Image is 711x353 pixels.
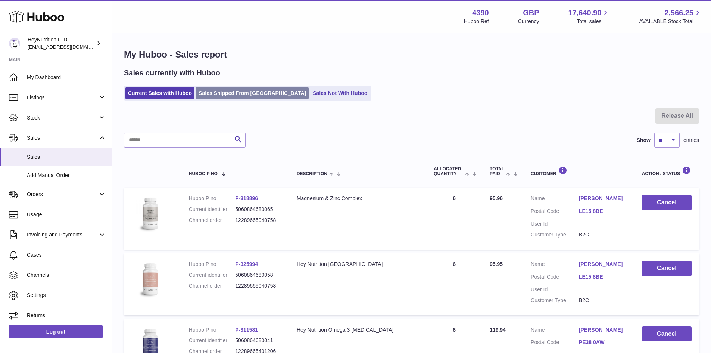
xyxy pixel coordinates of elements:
[235,261,258,267] a: P-325994
[642,326,692,342] button: Cancel
[639,18,702,25] span: AVAILABLE Stock Total
[683,137,699,144] span: entries
[124,49,699,61] h1: My Huboo - Sales report
[518,18,539,25] div: Currency
[531,195,579,204] dt: Name
[579,273,627,281] a: LE15 8BE
[531,339,579,348] dt: Postal Code
[27,211,106,218] span: Usage
[664,8,693,18] span: 2,566.25
[531,220,579,227] dt: User Id
[297,326,419,334] div: Hey Nutrition Omega 3 [MEDICAL_DATA]
[297,195,419,202] div: Magnesium & Zinc Complex
[642,166,692,176] div: Action / Status
[523,8,539,18] strong: GBP
[490,195,503,201] span: 95.96
[642,195,692,210] button: Cancel
[531,261,579,270] dt: Name
[9,325,103,338] a: Log out
[189,206,236,213] dt: Current identifier
[27,251,106,258] span: Cases
[531,273,579,282] dt: Postal Code
[27,172,106,179] span: Add Manual Order
[579,339,627,346] a: PE38 0AW
[642,261,692,276] button: Cancel
[27,272,106,279] span: Channels
[27,74,106,81] span: My Dashboard
[531,326,579,335] dt: Name
[27,292,106,299] span: Settings
[579,261,627,268] a: [PERSON_NAME]
[131,261,169,298] img: 43901725566913.jpg
[27,154,106,161] span: Sales
[579,326,627,334] a: [PERSON_NAME]
[568,8,601,18] span: 17,640.90
[189,337,236,344] dt: Current identifier
[579,195,627,202] a: [PERSON_NAME]
[639,8,702,25] a: 2,566.25 AVAILABLE Stock Total
[235,272,282,279] dd: 5060864680058
[235,282,282,289] dd: 12289665040758
[472,8,489,18] strong: 4390
[531,208,579,217] dt: Postal Code
[131,195,169,232] img: 43901725567059.jpg
[189,171,218,176] span: Huboo P no
[27,191,98,198] span: Orders
[189,261,236,268] dt: Huboo P no
[125,87,194,99] a: Current Sales with Huboo
[124,68,220,78] h2: Sales currently with Huboo
[579,297,627,304] dd: B2C
[310,87,370,99] a: Sales Not With Huboo
[28,44,110,50] span: [EMAIL_ADDRESS][DOMAIN_NAME]
[27,94,98,101] span: Listings
[235,327,258,333] a: P-311581
[579,231,627,238] dd: B2C
[189,282,236,289] dt: Channel order
[27,114,98,121] span: Stock
[531,297,579,304] dt: Customer Type
[464,18,489,25] div: Huboo Ref
[426,188,482,250] td: 6
[490,167,504,176] span: Total paid
[27,231,98,238] span: Invoicing and Payments
[27,312,106,319] span: Returns
[235,337,282,344] dd: 5060864680041
[189,217,236,224] dt: Channel order
[531,231,579,238] dt: Customer Type
[189,272,236,279] dt: Current identifier
[490,261,503,267] span: 95.95
[28,36,95,50] div: HeyNutrition LTD
[235,195,258,201] a: P-318896
[568,8,610,25] a: 17,640.90 Total sales
[27,134,98,142] span: Sales
[235,206,282,213] dd: 5060864680065
[196,87,309,99] a: Sales Shipped From [GEOGRAPHIC_DATA]
[297,171,327,176] span: Description
[434,167,463,176] span: ALLOCATED Quantity
[297,261,419,268] div: Hey Nutrition [GEOGRAPHIC_DATA]
[189,195,236,202] dt: Huboo P no
[579,208,627,215] a: LE15 8BE
[189,326,236,334] dt: Huboo P no
[577,18,610,25] span: Total sales
[9,38,20,49] img: info@heynutrition.com
[637,137,651,144] label: Show
[531,286,579,293] dt: User Id
[235,217,282,224] dd: 12289665040758
[490,327,506,333] span: 119.94
[426,253,482,315] td: 6
[531,166,627,176] div: Customer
